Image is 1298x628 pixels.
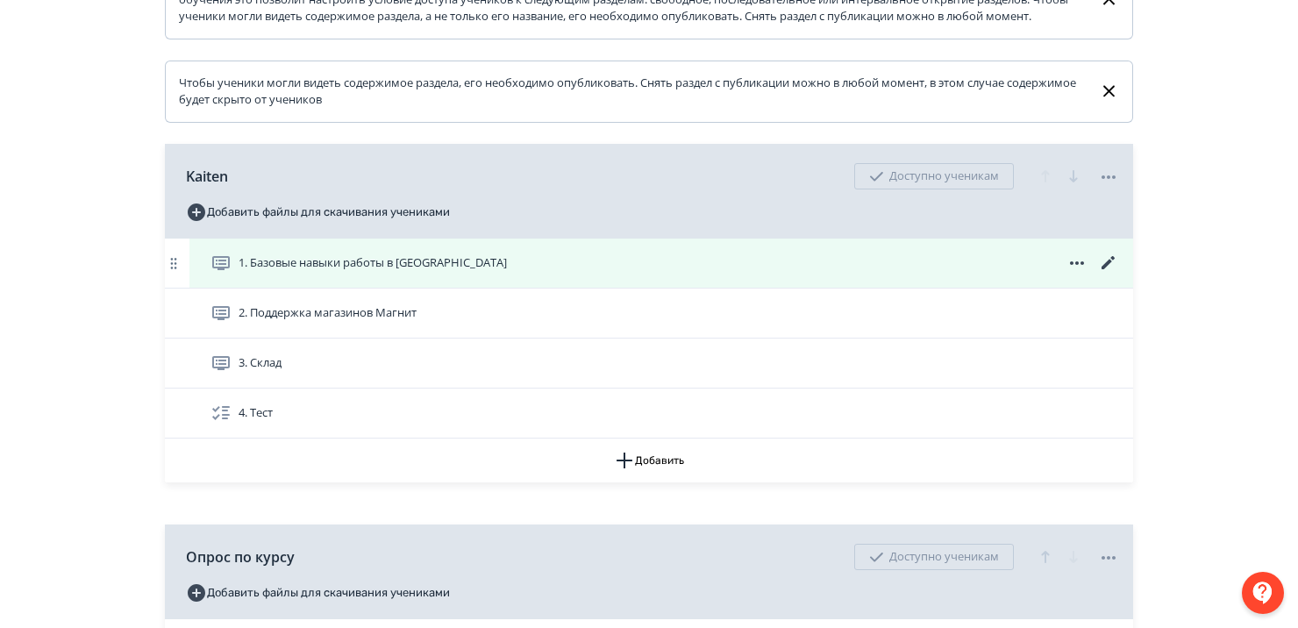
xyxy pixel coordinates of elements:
div: Доступно ученикам [854,544,1014,570]
div: 2. Поддержка магазинов Магнит [165,289,1133,339]
span: 1. Базовые навыки работы в Kaiten [239,254,507,272]
div: 1. Базовые навыки работы в [GEOGRAPHIC_DATA] [165,239,1133,289]
span: Kaiten [186,166,228,187]
button: Добавить [165,439,1133,482]
div: 3. Склад [165,339,1133,389]
button: Добавить файлы для скачивания учениками [186,579,450,607]
div: 4. Тест [165,389,1133,439]
span: 4. Тест [239,404,273,422]
span: Опрос по курсу [186,546,295,567]
button: Добавить файлы для скачивания учениками [186,198,450,226]
span: 3. Склад [239,354,282,372]
span: 2. Поддержка магазинов Магнит [239,304,417,322]
div: Чтобы ученики могли видеть содержимое раздела, его необходимо опубликовать. Снять раздел с публик... [179,75,1085,109]
div: Доступно ученикам [854,163,1014,189]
